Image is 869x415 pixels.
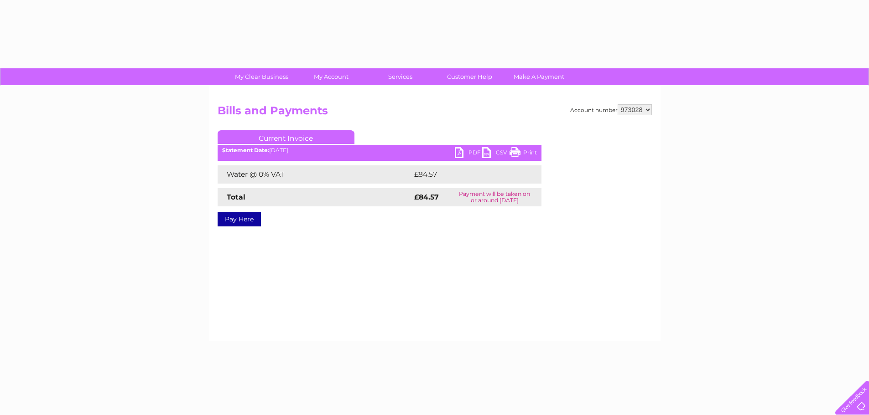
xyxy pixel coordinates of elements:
[510,147,537,160] a: Print
[224,68,299,85] a: My Clear Business
[227,193,245,201] strong: Total
[293,68,369,85] a: My Account
[455,147,482,160] a: PDF
[570,104,652,115] div: Account number
[218,104,652,122] h2: Bills and Payments
[363,68,438,85] a: Services
[218,147,541,154] div: [DATE]
[448,188,541,206] td: Payment will be taken on or around [DATE]
[482,147,510,160] a: CSV
[218,165,412,184] td: Water @ 0% VAT
[222,147,269,154] b: Statement Date:
[412,165,523,184] td: £84.57
[218,212,261,226] a: Pay Here
[218,130,354,144] a: Current Invoice
[432,68,507,85] a: Customer Help
[414,193,439,201] strong: £84.57
[501,68,577,85] a: Make A Payment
